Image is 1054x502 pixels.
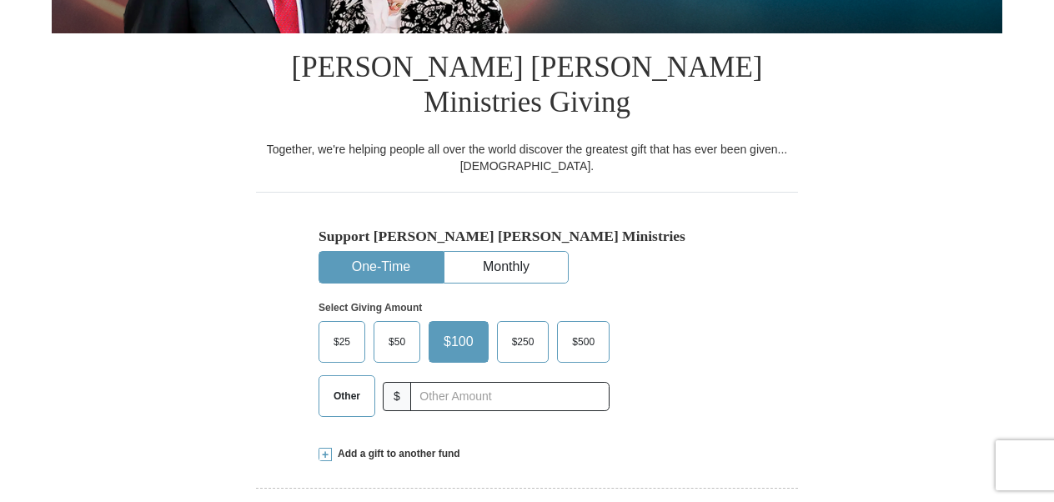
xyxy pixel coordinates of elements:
[410,382,610,411] input: Other Amount
[504,329,543,354] span: $250
[332,447,460,461] span: Add a gift to another fund
[319,302,422,314] strong: Select Giving Amount
[435,329,482,354] span: $100
[383,382,411,411] span: $
[319,228,735,245] h5: Support [PERSON_NAME] [PERSON_NAME] Ministries
[256,141,798,174] div: Together, we're helping people all over the world discover the greatest gift that has ever been g...
[256,33,798,141] h1: [PERSON_NAME] [PERSON_NAME] Ministries Giving
[319,252,443,283] button: One-Time
[380,329,414,354] span: $50
[564,329,603,354] span: $500
[325,329,359,354] span: $25
[325,384,369,409] span: Other
[444,252,568,283] button: Monthly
